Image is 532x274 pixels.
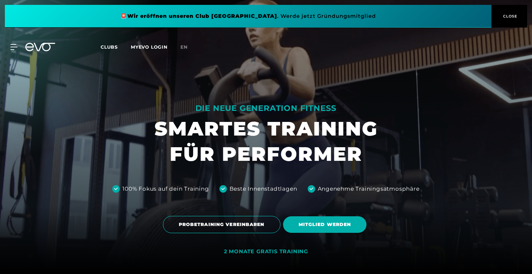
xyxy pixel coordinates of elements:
span: CLOSE [501,13,517,19]
span: PROBETRAINING VEREINBAREN [179,221,265,228]
a: en [180,43,195,51]
span: MITGLIED WERDEN [299,221,351,228]
div: Angenehme Trainingsatmosphäre [318,185,420,193]
h1: SMARTES TRAINING FÜR PERFORMER [155,116,378,167]
a: MYEVO LOGIN [131,44,167,50]
a: MITGLIED WERDEN [283,211,369,238]
a: PROBETRAINING VEREINBAREN [163,211,283,238]
div: DIE NEUE GENERATION FITNESS [155,103,378,113]
div: Beste Innenstadtlagen [229,185,297,193]
span: Clubs [101,44,118,50]
div: 100% Fokus auf dein Training [122,185,209,193]
div: 2 MONATE GRATIS TRAINING [224,248,308,255]
button: CLOSE [491,5,527,28]
span: en [180,44,188,50]
a: Clubs [101,44,131,50]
